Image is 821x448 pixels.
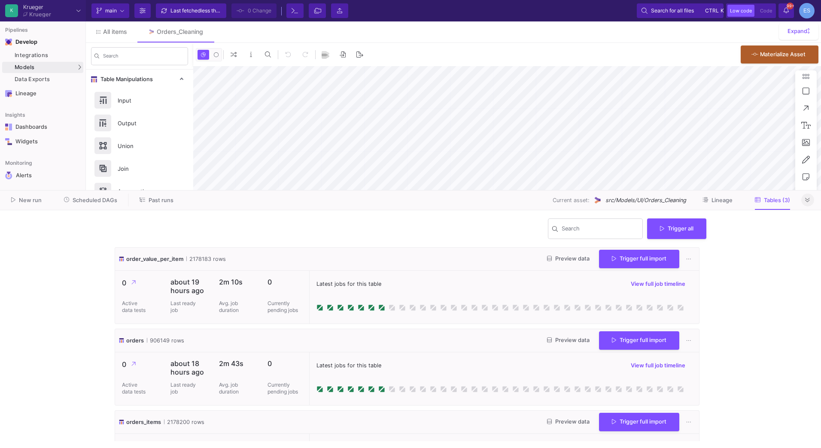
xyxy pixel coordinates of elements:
[2,135,83,148] a: Navigation iconWidgets
[268,278,302,286] p: 0
[757,5,775,17] button: Code
[170,381,196,395] p: Last ready job
[201,7,254,14] span: less than a minute ago
[105,4,117,17] span: main
[148,28,155,36] img: Tab icon
[15,64,35,71] span: Models
[268,359,302,368] p: 0
[553,196,590,204] span: Current asset:
[5,172,12,179] img: Navigation icon
[219,300,245,314] p: Avg. job duration
[149,197,173,203] span: Past runs
[129,194,184,207] button: Past runs
[126,255,183,263] span: order_value_per_item
[54,194,128,207] button: Scheduled DAGs
[5,90,12,97] img: Navigation icon
[113,162,172,175] div: Join
[113,94,172,107] div: Input
[113,185,172,198] div: Aggregations
[219,359,254,368] p: 2m 43s
[15,90,71,97] div: Lineage
[612,255,666,262] span: Trigger full import
[15,124,71,130] div: Dashboards
[631,362,685,369] span: View full job timeline
[612,337,666,343] span: Trigger full import
[692,194,743,207] button: Lineage
[599,331,679,350] button: Trigger full import
[268,300,302,314] p: Currently pending jobs
[268,381,302,395] p: Currently pending jobs
[540,334,596,347] button: Preview data
[547,255,590,262] span: Preview data
[91,3,129,18] button: main
[702,6,719,16] button: ctrlk
[712,197,733,203] span: Lineage
[170,359,205,376] p: about 18 hours ago
[126,418,161,426] span: orders_items
[15,39,28,45] div: Develop
[730,8,752,14] span: Low code
[778,3,794,18] button: 99+
[97,76,153,83] span: Table Manipulations
[741,45,818,64] button: Materialize Asset
[540,252,596,266] button: Preview data
[745,194,800,207] button: Tables (3)
[2,120,83,134] a: Navigation iconDashboards
[186,255,226,263] span: 2178183 rows
[122,278,157,288] p: 0
[612,418,666,425] span: Trigger full import
[86,70,193,89] mat-expansion-panel-header: Table Manipulations
[15,76,81,83] div: Data Exports
[5,39,12,45] img: Navigation icon
[164,418,204,426] span: 2178200 rows
[19,197,42,203] span: New run
[113,117,172,130] div: Output
[593,196,602,205] img: UI Model
[540,415,596,429] button: Preview data
[5,138,12,145] img: Navigation icon
[2,168,83,183] a: Navigation iconAlerts
[103,28,127,35] span: All items
[119,418,125,426] img: icon
[5,124,12,130] img: Navigation icon
[119,336,125,345] img: icon
[86,134,193,157] button: Union
[122,381,148,395] p: Active data tests
[599,250,679,268] button: Trigger full import
[15,52,81,59] div: Integrations
[86,89,193,229] div: Table Manipulations
[705,6,719,16] span: ctrl
[797,3,815,18] button: ES
[547,418,590,425] span: Preview data
[787,3,794,9] span: 99+
[122,300,148,314] p: Active data tests
[156,3,226,18] button: Last fetchedless than a minute ago
[147,336,184,345] span: 906149 rows
[764,197,790,203] span: Tables (3)
[727,5,754,17] button: Low code
[15,138,71,145] div: Widgets
[219,278,254,286] p: 2m 10s
[219,381,245,395] p: Avg. job duration
[170,4,222,17] div: Last fetched
[647,218,706,239] button: Trigger all
[86,89,193,112] button: Input
[5,4,18,17] div: K
[760,51,806,58] span: Materialize Asset
[23,4,51,10] div: Krueger
[73,197,117,203] span: Scheduled DAGs
[126,336,144,345] span: orders
[86,112,193,134] button: Output
[157,28,203,35] div: Orders_Cleaning
[113,139,172,152] div: Union
[631,281,685,287] span: View full job timeline
[660,225,693,232] span: Trigger all
[2,50,83,61] a: Integrations
[2,74,83,85] a: Data Exports
[760,8,772,14] span: Code
[86,180,193,203] button: Aggregations
[316,280,381,288] span: Latest jobs for this table
[29,12,51,17] div: Krueger
[2,35,83,49] mat-expansion-panel-header: Navigation iconDevelop
[799,3,815,18] div: ES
